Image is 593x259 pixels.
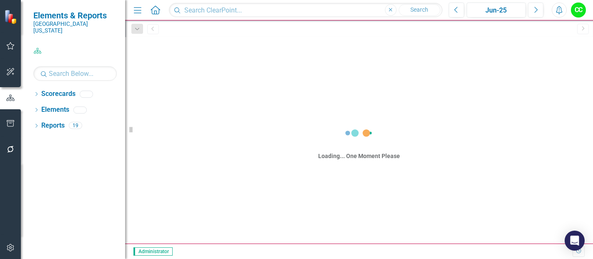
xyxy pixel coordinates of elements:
input: Search Below... [33,66,117,81]
span: Administrator [133,247,173,256]
button: Jun-25 [467,3,526,18]
span: Search [410,6,428,13]
div: Jun-25 [470,5,523,15]
small: [GEOGRAPHIC_DATA][US_STATE] [33,20,117,34]
input: Search ClearPoint... [169,3,442,18]
img: ClearPoint Strategy [4,10,19,24]
span: Elements & Reports [33,10,117,20]
div: Loading... One Moment Please [318,152,400,160]
a: Scorecards [41,89,75,99]
a: Elements [41,105,69,115]
button: CC [571,3,586,18]
a: Reports [41,121,65,131]
div: 19 [69,122,82,129]
button: Search [399,4,440,16]
div: Open Intercom Messenger [565,231,585,251]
